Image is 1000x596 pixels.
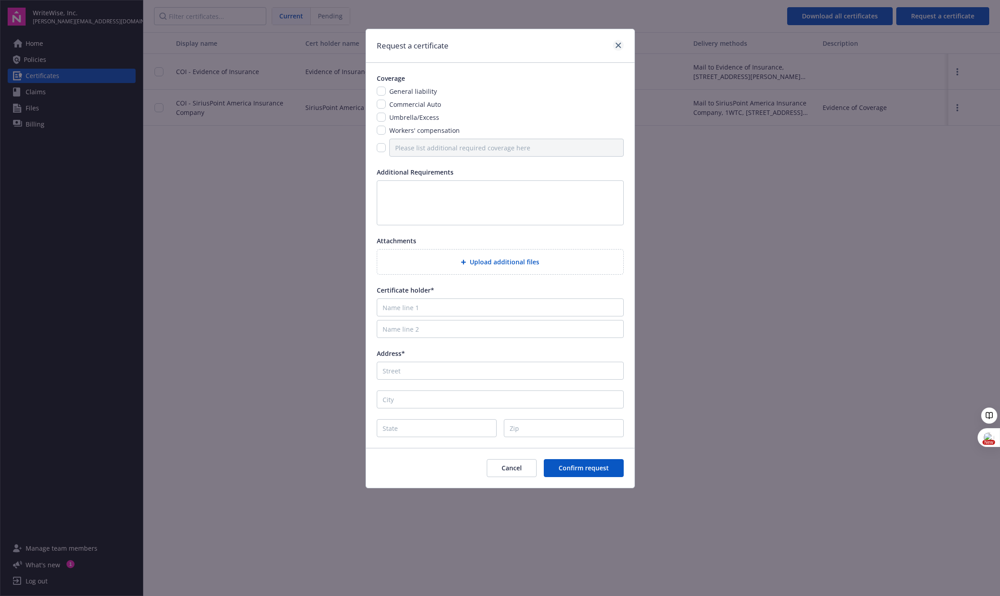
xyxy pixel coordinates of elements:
span: Confirm request [559,464,609,472]
span: Address* [377,349,405,358]
span: General liability [389,87,437,96]
span: Certificate holder* [377,286,434,294]
span: Cancel [502,464,522,472]
span: Commercial Auto [389,100,441,109]
div: Upload additional files [377,249,624,275]
button: Cancel [487,459,537,477]
button: Confirm request [544,459,624,477]
input: State [377,419,497,437]
input: Please list additional required coverage here [389,139,624,157]
input: Zip [504,419,624,437]
h1: Request a certificate [377,40,449,52]
a: close [613,40,624,51]
span: Attachments [377,237,416,245]
input: Name line 1 [377,298,624,316]
span: Additional Requirements [377,168,454,176]
span: Coverage [377,74,405,83]
input: City [377,390,624,408]
span: Umbrella/Excess [389,113,439,122]
input: Name line 2 [377,320,624,338]
input: Street [377,362,624,380]
span: Upload additional files [470,257,539,267]
span: Workers' compensation [389,126,460,135]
